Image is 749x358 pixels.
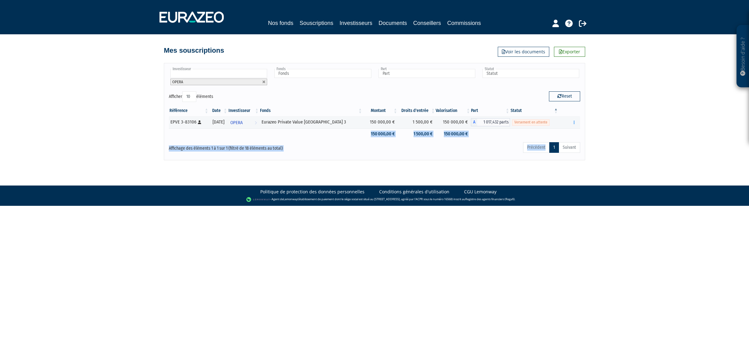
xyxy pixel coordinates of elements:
[262,119,360,125] div: Eurazeo Private Value [GEOGRAPHIC_DATA] 3
[169,105,209,116] th: Référence : activer pour trier la colonne par ordre croissant
[255,117,257,128] i: Voir l'investisseur
[471,105,510,116] th: Part: activer pour trier la colonne par ordre croissant
[398,128,436,139] td: 1 500,00 €
[211,119,226,125] div: [DATE]
[259,105,363,116] th: Fonds: activer pour trier la colonne par ordre croissant
[172,80,183,84] span: OPERA
[228,105,259,116] th: Investisseur: activer pour trier la colonne par ordre croissant
[436,116,471,128] td: 150 000,00 €
[363,116,398,128] td: 150 000,00 €
[477,118,510,126] span: 1 017,432 parts
[209,105,228,116] th: Date: activer pour trier la colonne par ordre croissant
[510,105,559,116] th: Statut : activer pour trier la colonne par ordre d&eacute;croissant
[498,47,549,57] a: Voir les documents
[549,142,559,153] a: 1
[379,19,407,27] a: Documents
[228,116,259,128] a: OPERA
[398,105,436,116] th: Droits d'entrée: activer pour trier la colonne par ordre croissant
[379,189,449,195] a: Conditions générales d'utilisation
[465,197,515,201] a: Registre des agents financiers (Regafi)
[283,197,298,201] a: Lemonway
[471,118,510,126] div: A - Eurazeo Private Value Europe 3
[363,128,398,139] td: 150 000,00 €
[471,118,477,126] span: A
[164,47,224,54] h4: Mes souscriptions
[436,128,471,139] td: 150 000,00 €
[739,28,747,85] p: Besoin d'aide ?
[363,105,398,116] th: Montant: activer pour trier la colonne par ordre croissant
[198,120,201,124] i: [Français] Personne physique
[169,91,213,102] label: Afficher éléments
[512,119,550,125] span: Versement en attente
[549,91,580,101] button: Reset
[230,117,243,128] span: OPERA
[260,189,365,195] a: Politique de protection des données personnelles
[246,196,270,203] img: logo-lemonway.png
[170,119,207,125] div: EPVE 3-83106
[554,47,585,57] a: Exporter
[159,12,224,23] img: 1732889491-logotype_eurazeo_blanc_rvb.png
[398,116,436,128] td: 1 500,00 €
[268,19,293,27] a: Nos fonds
[436,105,471,116] th: Valorisation: activer pour trier la colonne par ordre croissant
[464,189,497,195] a: CGU Lemonway
[413,19,441,27] a: Conseillers
[169,142,335,152] div: Affichage des éléments 1 à 1 sur 1 (filtré de 18 éléments au total)
[182,91,196,102] select: Afficheréléments
[340,19,372,27] a: Investisseurs
[300,19,333,28] a: Souscriptions
[447,19,481,27] a: Commissions
[6,196,743,203] div: - Agent de (établissement de paiement dont le siège social est situé au [STREET_ADDRESS], agréé p...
